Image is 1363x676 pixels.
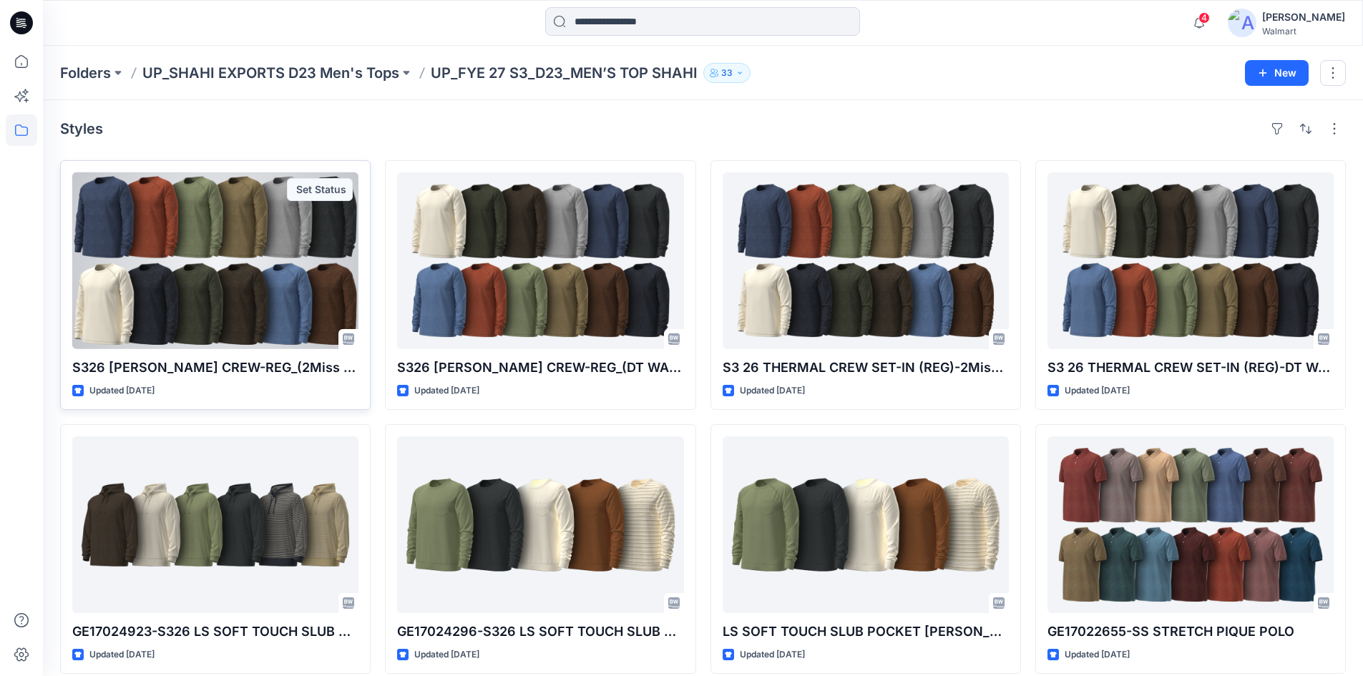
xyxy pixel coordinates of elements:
[397,436,683,613] a: GE17024296-S326 LS SOFT TOUCH SLUB POCKET TEE
[1065,647,1130,662] p: Updated [DATE]
[414,647,479,662] p: Updated [DATE]
[723,358,1009,378] p: S3 26 THERMAL CREW SET-IN (REG)-2Miss Waffle_OPT-2
[60,120,103,137] h4: Styles
[1228,9,1256,37] img: avatar
[703,63,751,83] button: 33
[1198,12,1210,24] span: 4
[397,358,683,378] p: S326 [PERSON_NAME] CREW-REG_(DT WAFFLE)-Opt-1
[740,647,805,662] p: Updated [DATE]
[1262,26,1345,36] div: Walmart
[1065,383,1130,398] p: Updated [DATE]
[1047,622,1334,642] p: GE17022655-SS STRETCH PIQUE POLO
[723,172,1009,349] a: S3 26 THERMAL CREW SET-IN (REG)-2Miss Waffle_OPT-2
[89,383,155,398] p: Updated [DATE]
[431,63,698,83] p: UP_FYE 27 S3_D23_MEN’S TOP SHAHI
[397,622,683,642] p: GE17024296-S326 LS SOFT TOUCH SLUB POCKET TEE
[60,63,111,83] a: Folders
[414,383,479,398] p: Updated [DATE]
[721,65,733,81] p: 33
[72,436,358,613] a: GE17024923-S326 LS SOFT TOUCH SLUB HOODIE-REG
[72,358,358,378] p: S326 [PERSON_NAME] CREW-REG_(2Miss Waffle)-Opt-2
[723,622,1009,642] p: LS SOFT TOUCH SLUB POCKET [PERSON_NAME] TEE-REG
[72,622,358,642] p: GE17024923-S326 LS SOFT TOUCH SLUB HOODIE-REG
[1047,436,1334,613] a: GE17022655-SS STRETCH PIQUE POLO
[1262,9,1345,26] div: [PERSON_NAME]
[397,172,683,349] a: S326 RAGLON CREW-REG_(DT WAFFLE)-Opt-1
[72,172,358,349] a: S326 RAGLON CREW-REG_(2Miss Waffle)-Opt-2
[1245,60,1309,86] button: New
[89,647,155,662] p: Updated [DATE]
[142,63,399,83] a: UP_SHAHI EXPORTS D23 Men's Tops
[1047,358,1334,378] p: S3 26 THERMAL CREW SET-IN (REG)-DT WAFFLE_OPT-1
[1047,172,1334,349] a: S3 26 THERMAL CREW SET-IN (REG)-DT WAFFLE_OPT-1
[723,436,1009,613] a: LS SOFT TOUCH SLUB POCKET RAGLON TEE-REG
[740,383,805,398] p: Updated [DATE]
